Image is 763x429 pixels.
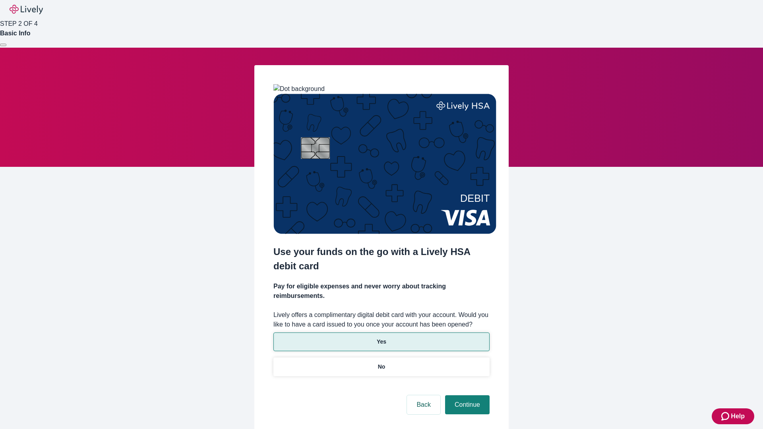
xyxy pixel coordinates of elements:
[407,395,440,414] button: Back
[273,357,490,376] button: No
[721,412,731,421] svg: Zendesk support icon
[273,84,325,94] img: Dot background
[10,5,43,14] img: Lively
[378,363,385,371] p: No
[731,412,745,421] span: Help
[445,395,490,414] button: Continue
[273,94,496,234] img: Debit card
[712,408,754,424] button: Zendesk support iconHelp
[273,245,490,273] h2: Use your funds on the go with a Lively HSA debit card
[273,282,490,301] h4: Pay for eligible expenses and never worry about tracking reimbursements.
[273,332,490,351] button: Yes
[273,310,490,329] label: Lively offers a complimentary digital debit card with your account. Would you like to have a card...
[377,338,386,346] p: Yes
